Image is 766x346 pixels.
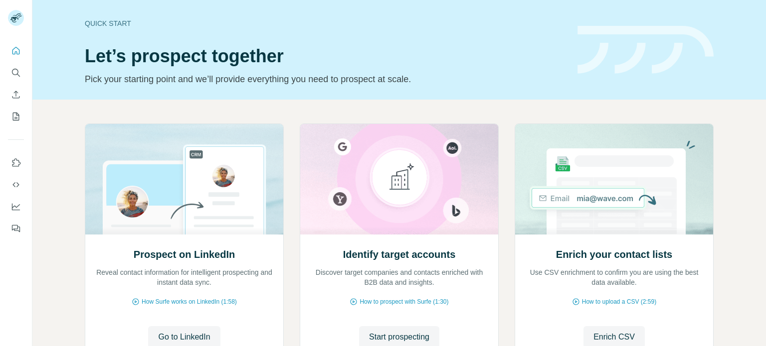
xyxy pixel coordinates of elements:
[360,297,448,306] span: How to prospect with Surfe (1:30)
[310,267,488,287] p: Discover target companies and contacts enriched with B2B data and insights.
[556,247,672,261] h2: Enrich your contact lists
[8,42,24,60] button: Quick start
[8,154,24,172] button: Use Surfe on LinkedIn
[95,267,273,287] p: Reveal contact information for intelligent prospecting and instant data sync.
[85,124,284,234] img: Prospect on LinkedIn
[8,198,24,216] button: Dashboard
[515,124,714,234] img: Enrich your contact lists
[8,64,24,82] button: Search
[8,220,24,237] button: Feedback
[85,18,566,28] div: Quick start
[300,124,499,234] img: Identify target accounts
[525,267,703,287] p: Use CSV enrichment to confirm you are using the best data available.
[8,108,24,125] button: My lists
[582,297,656,306] span: How to upload a CSV (2:59)
[8,86,24,104] button: Enrich CSV
[593,331,635,343] span: Enrich CSV
[369,331,429,343] span: Start prospecting
[158,331,210,343] span: Go to LinkedIn
[142,297,237,306] span: How Surfe works on LinkedIn (1:58)
[85,46,566,66] h1: Let’s prospect together
[577,26,714,74] img: banner
[8,176,24,194] button: Use Surfe API
[343,247,456,261] h2: Identify target accounts
[134,247,235,261] h2: Prospect on LinkedIn
[85,72,566,86] p: Pick your starting point and we’ll provide everything you need to prospect at scale.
